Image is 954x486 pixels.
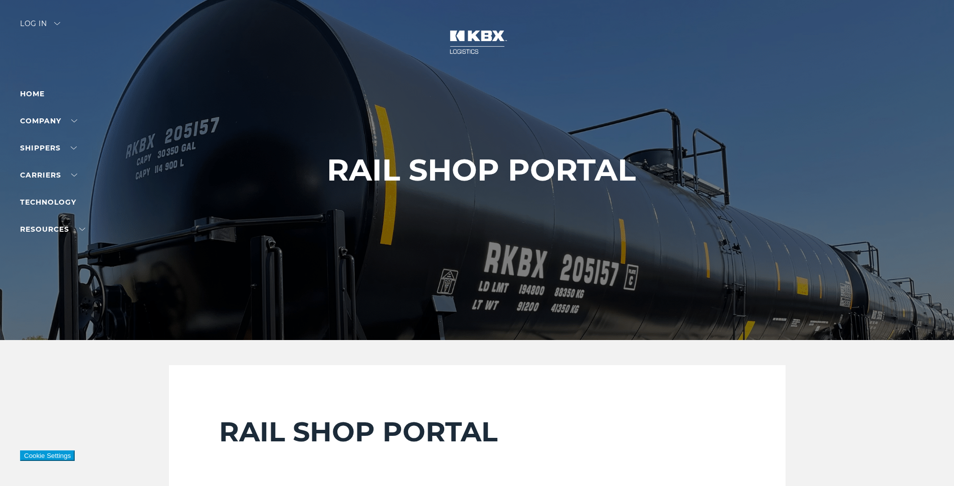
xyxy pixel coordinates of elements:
img: arrow [54,22,60,25]
a: Carriers [20,171,77,180]
div: Log in [20,20,60,35]
a: SHIPPERS [20,143,77,152]
a: Home [20,89,45,98]
h1: RAIL SHOP PORTAL [327,153,636,187]
a: Company [20,116,77,125]
a: RESOURCES [20,225,85,234]
button: Cookie Settings [20,450,75,461]
a: Technology [20,198,76,207]
img: kbx logo [440,20,515,64]
h2: RAIL SHOP PORTAL [219,415,735,448]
